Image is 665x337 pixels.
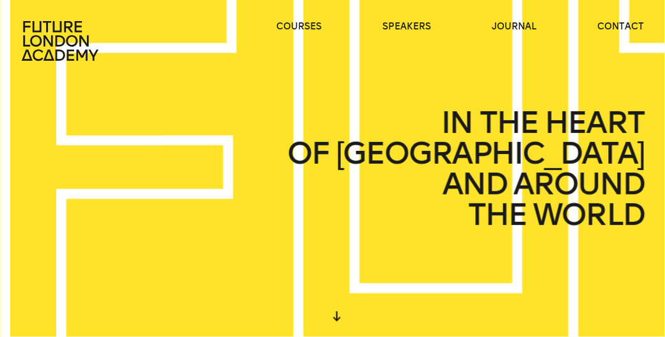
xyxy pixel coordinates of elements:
span: THE [468,200,527,230]
a: speakers [382,20,431,33]
span: [GEOGRAPHIC_DATA] [336,138,645,169]
span: AND [442,169,507,200]
span: HEART [545,107,645,138]
span: OF [287,138,329,169]
a: contact [598,20,645,33]
span: IN [442,107,473,138]
a: courses [276,20,322,33]
span: THE [480,107,538,138]
span: AROUND [513,169,645,200]
a: journal [492,20,537,33]
span: WORLD [533,200,645,230]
